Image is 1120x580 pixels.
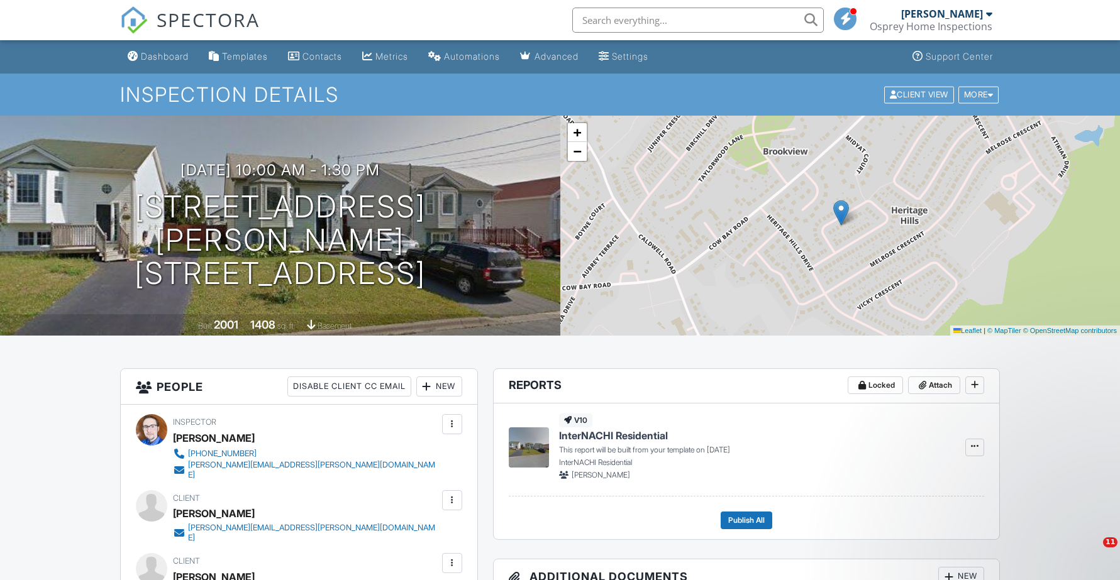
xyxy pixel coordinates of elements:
[250,318,275,331] div: 1408
[572,8,824,33] input: Search everything...
[568,123,587,142] a: Zoom in
[188,449,257,459] div: [PHONE_NUMBER]
[594,45,653,68] a: Settings
[173,556,200,566] span: Client
[277,321,295,331] span: sq. ft.
[287,376,411,397] div: Disable Client CC Email
[120,6,148,34] img: The Best Home Inspection Software - Spectora
[204,45,273,68] a: Templates
[423,45,505,68] a: Automations (Basic)
[535,51,579,62] div: Advanced
[515,45,584,68] a: Advanced
[222,51,268,62] div: Templates
[958,86,999,103] div: More
[173,460,439,480] a: [PERSON_NAME][EMAIL_ADDRESS][PERSON_NAME][DOMAIN_NAME]
[901,8,983,20] div: [PERSON_NAME]
[214,318,238,331] div: 2001
[357,45,413,68] a: Metrics
[180,161,380,178] h3: [DATE] 10:00 am - 1:30 pm
[984,327,985,334] span: |
[198,321,212,331] span: Built
[375,51,408,62] div: Metrics
[283,45,347,68] a: Contacts
[1023,327,1117,334] a: © OpenStreetMap contributors
[568,142,587,161] a: Zoom out
[870,20,992,33] div: Osprey Home Inspections
[1103,537,1117,547] span: 11
[120,84,1000,106] h1: Inspection Details
[1077,537,1107,567] iframe: Intercom live chat
[188,460,439,480] div: [PERSON_NAME][EMAIL_ADDRESS][PERSON_NAME][DOMAIN_NAME]
[173,504,255,523] div: [PERSON_NAME]
[302,51,342,62] div: Contacts
[173,417,216,427] span: Inspector
[121,369,477,405] h3: People
[141,51,189,62] div: Dashboard
[416,376,462,397] div: New
[120,17,260,43] a: SPECTORA
[444,51,500,62] div: Automations
[188,523,439,543] div: [PERSON_NAME][EMAIL_ADDRESS][PERSON_NAME][DOMAIN_NAME]
[173,523,439,543] a: [PERSON_NAME][EMAIL_ADDRESS][PERSON_NAME][DOMAIN_NAME]
[883,89,957,99] a: Client View
[318,321,352,331] span: basement
[157,6,260,33] span: SPECTORA
[907,45,998,68] a: Support Center
[20,190,540,290] h1: [STREET_ADDRESS][PERSON_NAME] [STREET_ADDRESS]
[173,429,255,447] div: [PERSON_NAME]
[123,45,194,68] a: Dashboard
[173,493,200,503] span: Client
[884,86,954,103] div: Client View
[833,200,849,226] img: Marker
[987,327,1021,334] a: © MapTiler
[173,447,439,460] a: [PHONE_NUMBER]
[612,51,648,62] div: Settings
[926,51,993,62] div: Support Center
[573,143,581,159] span: −
[953,327,982,334] a: Leaflet
[573,124,581,140] span: +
